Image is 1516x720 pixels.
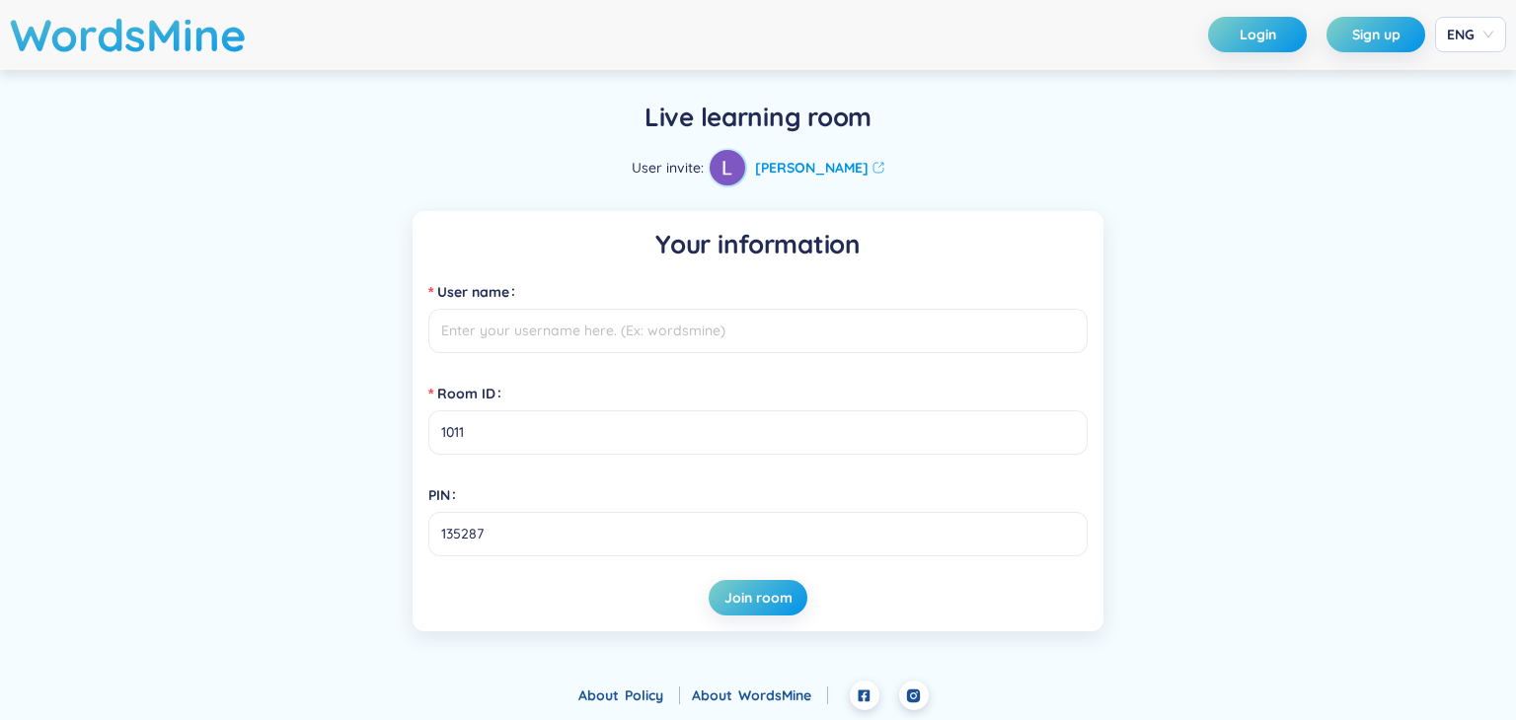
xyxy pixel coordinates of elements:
[755,157,884,179] a: [PERSON_NAME]
[1240,25,1276,44] span: Login
[692,684,828,706] div: About
[428,309,1088,353] input: User name
[708,148,747,187] a: avatar
[1447,25,1494,44] span: ENG
[428,227,1088,262] h5: Your information
[1326,17,1425,52] button: Sign up
[710,150,745,185] img: avatar
[428,410,1088,455] input: Room ID
[644,100,872,135] h5: Live learning room
[1208,17,1307,52] button: Login
[428,479,464,511] label: PIN
[709,580,807,615] button: Join room
[428,512,1088,556] input: PIN
[1352,25,1401,44] span: Sign up
[625,686,680,704] a: Policy
[428,276,523,308] label: User name
[724,588,793,608] span: Join room
[428,378,509,409] label: Room ID
[632,148,884,187] div: User invite :
[578,684,680,706] div: About
[755,157,869,179] strong: [PERSON_NAME]
[738,686,828,704] a: WordsMine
